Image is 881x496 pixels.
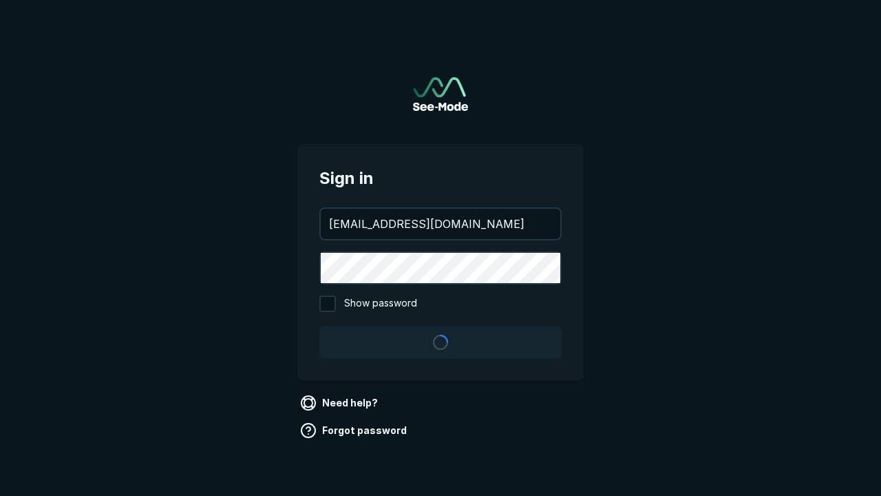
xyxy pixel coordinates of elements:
input: your@email.com [321,209,560,239]
a: Need help? [297,392,383,414]
a: Go to sign in [413,77,468,111]
a: Forgot password [297,420,412,442]
img: See-Mode Logo [413,77,468,111]
span: Sign in [319,166,562,191]
span: Show password [344,296,417,312]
